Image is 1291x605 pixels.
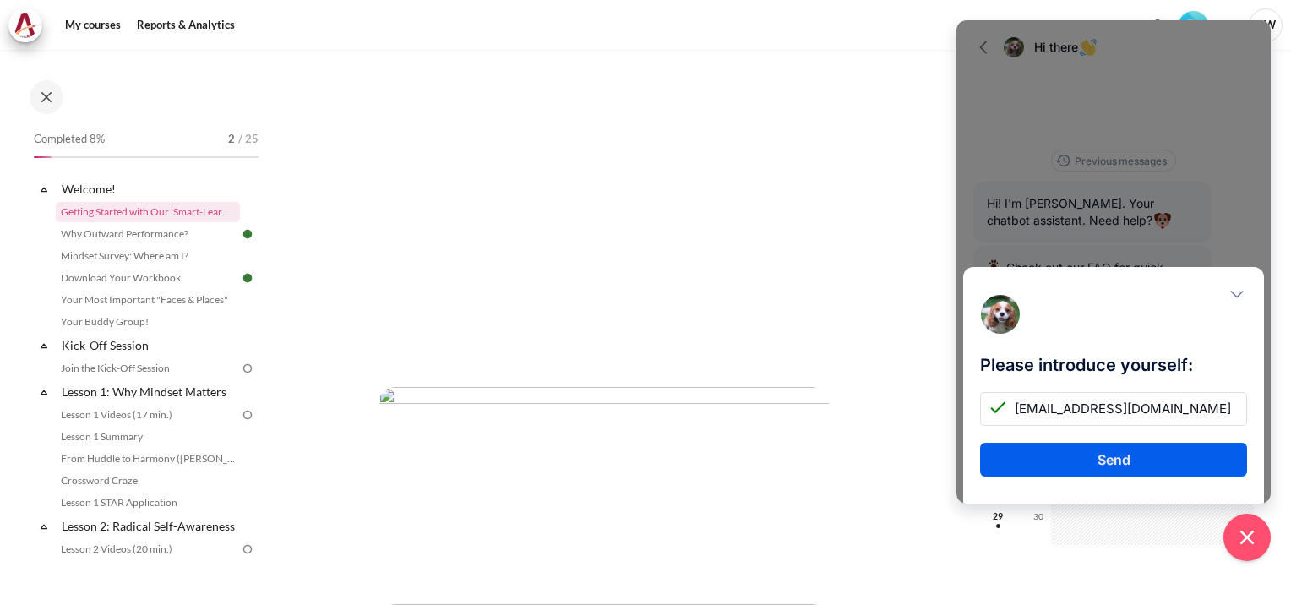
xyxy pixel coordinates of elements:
[131,8,241,42] a: Reports & Analytics
[56,246,240,266] a: Mindset Survey: Where am I?
[56,312,240,332] a: Your Buddy Group!
[56,449,240,469] a: From Huddle to Harmony ([PERSON_NAME]'s Story)
[1026,504,1051,529] span: 30
[14,13,37,38] img: Architeck
[1172,9,1215,41] a: Level #1
[240,361,255,376] img: To do
[56,268,240,288] a: Download Your Workbook
[34,131,105,148] span: Completed 8%
[59,177,240,200] a: Welcome!
[240,226,255,242] img: Done
[59,515,240,537] a: Lesson 2: Radical Self-Awareness
[35,181,52,198] span: Collapse
[985,504,1010,529] span: 29
[379,113,829,367] iframe: How to Learn with ArchitecK (final)
[1249,8,1283,42] a: User menu
[35,384,52,401] span: Collapse
[240,542,255,557] img: To do
[59,8,127,42] a: My courses
[985,511,1010,521] a: Monday, 29 September events
[228,131,235,148] span: 2
[59,334,240,357] a: Kick-Off Session
[1179,9,1208,41] div: Level #1
[238,131,259,148] span: / 25
[56,290,240,310] a: Your Most Important "Faces & Places"
[1179,11,1208,41] img: Level #1
[35,518,52,535] span: Collapse
[56,539,240,559] a: Lesson 2 Videos (20 min.)
[56,493,240,513] a: Lesson 1 STAR Application
[35,337,52,354] span: Collapse
[56,405,240,425] a: Lesson 1 Videos (17 min.)
[56,358,240,379] a: Join the Kick-Off Session
[34,156,52,158] div: 8%
[56,427,240,447] a: Lesson 1 Summary
[59,380,240,403] a: Lesson 1: Why Mindset Matters
[240,270,255,286] img: Done
[1145,13,1170,38] div: Show notification window with no new notifications
[240,407,255,422] img: To do
[1217,13,1242,38] button: Languages
[56,224,240,244] a: Why Outward Performance?
[56,471,240,491] a: Crossword Craze
[8,8,51,42] a: Architeck Architeck
[56,202,240,222] a: Getting Started with Our 'Smart-Learning' Platform
[1249,8,1283,42] span: HW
